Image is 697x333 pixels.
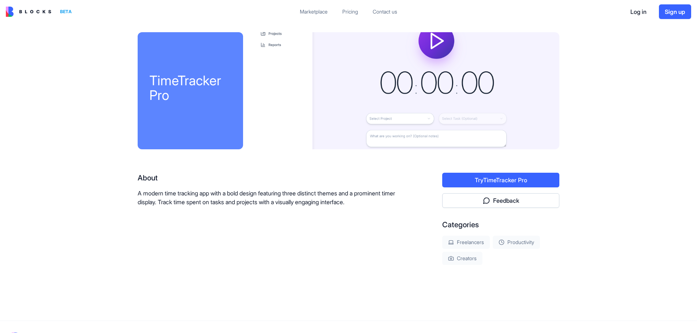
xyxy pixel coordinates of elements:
a: Contact us [367,5,403,18]
img: logo [6,7,51,17]
div: BETA [57,7,75,17]
div: Productivity [493,236,540,249]
div: TimeTracker Pro [149,73,231,102]
a: Pricing [336,5,364,18]
a: Marketplace [294,5,333,18]
div: Pricing [342,8,358,15]
button: Feedback [442,193,559,208]
div: Categories [442,220,559,230]
div: Creators [442,252,482,265]
div: About [138,173,395,183]
button: Log in [624,4,653,19]
div: Contact us [373,8,397,15]
button: Sign up [659,4,691,19]
button: TryTimeTracker Pro [442,173,559,187]
div: Freelancers [442,236,490,249]
p: A modern time tracking app with a bold design featuring three distinct themes and a prominent tim... [138,189,395,206]
a: BETA [6,7,75,17]
div: Marketplace [300,8,328,15]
